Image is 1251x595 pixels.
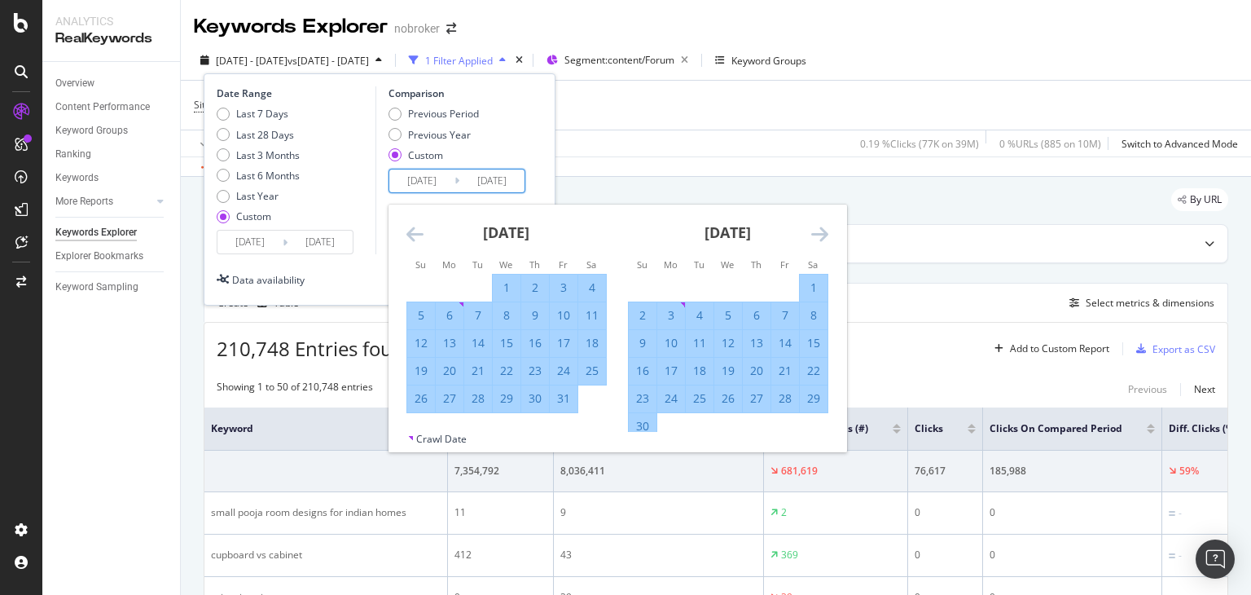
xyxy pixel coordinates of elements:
[436,307,463,324] div: 6
[55,224,169,241] a: Keywords Explorer
[236,209,271,223] div: Custom
[629,307,656,324] div: 2
[435,302,463,329] td: Selected. Monday, May 6, 2024
[742,385,770,412] td: Selected. Thursday, June 27, 2024
[577,329,606,357] td: Selected. Saturday, May 18, 2024
[454,548,546,562] div: 412
[435,357,463,385] td: Selected. Monday, May 20, 2024
[781,505,787,520] div: 2
[492,274,520,302] td: Selected. Wednesday, May 1, 2024
[407,363,435,379] div: 19
[714,307,742,324] div: 5
[217,107,300,121] div: Last 7 Days
[656,385,685,412] td: Selected. Monday, June 24, 2024
[1179,506,1182,521] div: -
[771,307,799,324] div: 7
[211,421,408,436] span: Keyword
[685,357,713,385] td: Selected. Tuesday, June 18, 2024
[713,302,742,329] td: Selected. Wednesday, June 5, 2024
[577,357,606,385] td: Selected. Saturday, May 25, 2024
[560,548,757,562] div: 43
[713,329,742,357] td: Selected. Wednesday, June 12, 2024
[520,357,549,385] td: Selected. Thursday, May 23, 2024
[521,280,549,296] div: 2
[1179,549,1182,563] div: -
[406,224,424,245] div: Move backward to switch to the previous month.
[388,205,846,432] div: Calendar
[425,54,493,68] div: 1 Filter Applied
[657,307,685,324] div: 3
[657,335,685,351] div: 10
[521,307,549,324] div: 9
[55,170,169,187] a: Keywords
[194,13,388,41] div: Keywords Explorer
[492,385,520,412] td: Selected. Wednesday, May 29, 2024
[442,258,456,271] small: Mo
[55,75,169,92] a: Overview
[463,302,492,329] td: Selected. Tuesday, May 7, 2024
[236,169,300,183] div: Last 6 Months
[743,335,770,351] div: 13
[232,273,305,287] div: Data availability
[55,224,137,241] div: Keywords Explorer
[549,274,577,302] td: Selected. Friday, May 3, 2024
[686,363,713,379] div: 18
[586,258,596,271] small: Sa
[771,390,799,407] div: 28
[435,385,463,412] td: Selected. Monday, May 27, 2024
[550,363,577,379] div: 24
[55,248,143,265] div: Explorer Bookmarks
[685,385,713,412] td: Selected. Tuesday, June 25, 2024
[463,329,492,357] td: Selected. Tuesday, May 14, 2024
[549,302,577,329] td: Selected. Friday, May 10, 2024
[493,390,520,407] div: 29
[694,258,705,271] small: Tu
[55,122,169,139] a: Keyword Groups
[628,329,656,357] td: Selected. Sunday, June 9, 2024
[217,231,283,253] input: Start Date
[713,357,742,385] td: Selected. Wednesday, June 19, 2024
[464,363,492,379] div: 21
[559,258,568,271] small: Fr
[217,335,417,362] span: 210,748 Entries found
[771,335,799,351] div: 14
[55,279,169,296] a: Keyword Sampling
[1169,553,1175,558] img: Equal
[811,224,828,245] div: Move forward to switch to the next month.
[493,307,520,324] div: 8
[521,363,549,379] div: 23
[435,329,463,357] td: Selected. Monday, May 13, 2024
[714,390,742,407] div: 26
[577,302,606,329] td: Selected. Saturday, May 11, 2024
[564,53,674,67] span: Segment: content/Forum
[540,47,695,73] button: Segment:content/Forum
[520,274,549,302] td: Selected. Thursday, May 2, 2024
[216,54,288,68] span: [DATE] - [DATE]
[1128,382,1167,396] div: Previous
[549,385,577,412] td: Selected. Friday, May 31, 2024
[464,307,492,324] div: 7
[629,390,656,407] div: 23
[628,412,656,440] td: Selected. Sunday, June 30, 2024
[408,148,443,162] div: Custom
[713,385,742,412] td: Selected. Wednesday, June 26, 2024
[408,128,471,142] div: Previous Year
[236,128,294,142] div: Last 28 Days
[211,505,441,520] div: small pooja room designs for indian homes
[407,307,435,324] div: 5
[492,329,520,357] td: Selected. Wednesday, May 15, 2024
[990,548,1155,562] div: 0
[402,47,512,73] button: 1 Filter Applied
[463,385,492,412] td: Selected. Tuesday, May 28, 2024
[194,98,236,112] span: Sitemaps
[55,122,128,139] div: Keyword Groups
[637,258,647,271] small: Su
[915,421,943,436] span: Clicks
[408,107,479,121] div: Previous Period
[436,363,463,379] div: 20
[990,505,1155,520] div: 0
[656,357,685,385] td: Selected. Monday, June 17, 2024
[55,99,150,116] div: Content Performance
[799,302,827,329] td: Selected. Saturday, June 8, 2024
[446,23,456,34] div: arrow-right-arrow-left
